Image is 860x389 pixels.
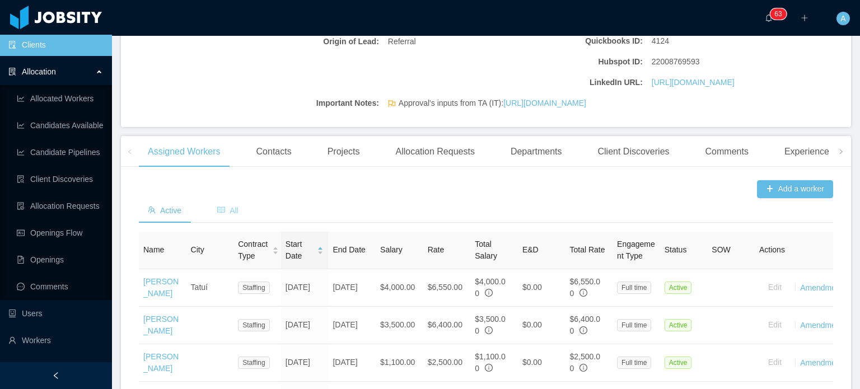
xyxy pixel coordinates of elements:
[652,77,735,88] a: [URL][DOMAIN_NAME]
[22,67,56,76] span: Allocation
[191,245,204,254] span: City
[579,289,587,297] span: info-circle
[217,206,239,215] span: All
[186,269,234,307] td: Tatuí
[774,8,778,20] p: 6
[17,168,103,190] a: icon: file-searchClient Discoveries
[281,344,329,382] td: [DATE]
[800,320,846,329] a: Amendments
[376,344,423,382] td: $1,100.00
[17,141,103,163] a: icon: line-chartCandidate Pipelines
[272,245,279,253] div: Sort
[475,315,506,335] span: $3,500.00
[8,356,103,378] a: icon: profile
[712,245,730,254] span: SOW
[569,245,605,254] span: Total Rate
[757,180,833,198] button: icon: plusAdd a worker
[652,35,669,47] span: 4124
[148,206,156,214] i: icon: team
[522,358,542,367] span: $0.00
[17,114,103,137] a: icon: line-chartCandidates Available
[475,352,506,373] span: $1,100.00
[380,245,403,254] span: Salary
[665,245,687,254] span: Status
[238,238,268,262] span: Contract Type
[386,136,483,167] div: Allocation Requests
[617,357,651,369] span: Full time
[485,364,493,372] span: info-circle
[485,326,493,334] span: info-circle
[579,364,587,372] span: info-circle
[423,269,471,307] td: $6,550.00
[273,246,279,249] i: icon: caret-up
[17,275,103,298] a: icon: messageComments
[238,357,269,369] span: Staffing
[569,315,600,335] span: $6,400.00
[759,279,791,297] button: Edit
[759,354,791,372] button: Edit
[217,206,225,214] i: icon: read
[652,56,700,68] span: 22008769593
[317,246,324,249] i: icon: caret-up
[759,245,785,254] span: Actions
[522,283,542,292] span: $0.00
[127,149,133,154] i: icon: left
[256,97,379,109] b: Important Notes:
[665,319,692,331] span: Active
[579,326,587,334] span: info-circle
[520,56,643,68] b: Hubspot ID:
[17,87,103,110] a: icon: line-chartAllocated Workers
[333,245,365,254] span: End Date
[399,97,586,109] span: Approval's inputs from TA (IT):
[775,136,838,167] div: Experience
[17,249,103,271] a: icon: file-textOpenings
[838,149,844,154] i: icon: right
[759,316,791,334] button: Edit
[617,240,655,260] span: Engagement Type
[143,245,164,254] span: Name
[503,99,586,107] a: [URL][DOMAIN_NAME]
[485,289,493,297] span: info-circle
[569,352,600,373] span: $2,500.00
[139,136,230,167] div: Assigned Workers
[522,245,539,254] span: E&D
[588,136,678,167] div: Client Discoveries
[388,100,396,111] span: flag
[475,277,506,298] span: $4,000.00
[238,319,269,331] span: Staffing
[143,352,179,373] a: [PERSON_NAME]
[617,282,651,294] span: Full time
[475,240,497,260] span: Total Salary
[17,195,103,217] a: icon: file-doneAllocation Requests
[520,35,643,47] b: Quickbooks ID:
[800,358,846,367] a: Amendments
[148,206,181,215] span: Active
[328,344,376,382] td: [DATE]
[617,319,651,331] span: Full time
[317,245,324,253] div: Sort
[328,269,376,307] td: [DATE]
[376,269,423,307] td: $4,000.00
[328,307,376,344] td: [DATE]
[281,307,329,344] td: [DATE]
[317,250,324,253] i: icon: caret-down
[428,245,445,254] span: Rate
[8,68,16,76] i: icon: solution
[778,8,782,20] p: 3
[423,307,471,344] td: $6,400.00
[8,302,103,325] a: icon: robotUsers
[273,250,279,253] i: icon: caret-down
[376,307,423,344] td: $3,500.00
[502,136,571,167] div: Departments
[256,36,379,48] b: Origin of Lead:
[665,282,692,294] span: Active
[665,357,692,369] span: Active
[840,12,845,25] span: A
[281,269,329,307] td: [DATE]
[388,36,416,48] span: Referral
[522,320,542,329] span: $0.00
[319,136,369,167] div: Projects
[801,14,808,22] i: icon: plus
[765,14,773,22] i: icon: bell
[569,277,600,298] span: $6,550.00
